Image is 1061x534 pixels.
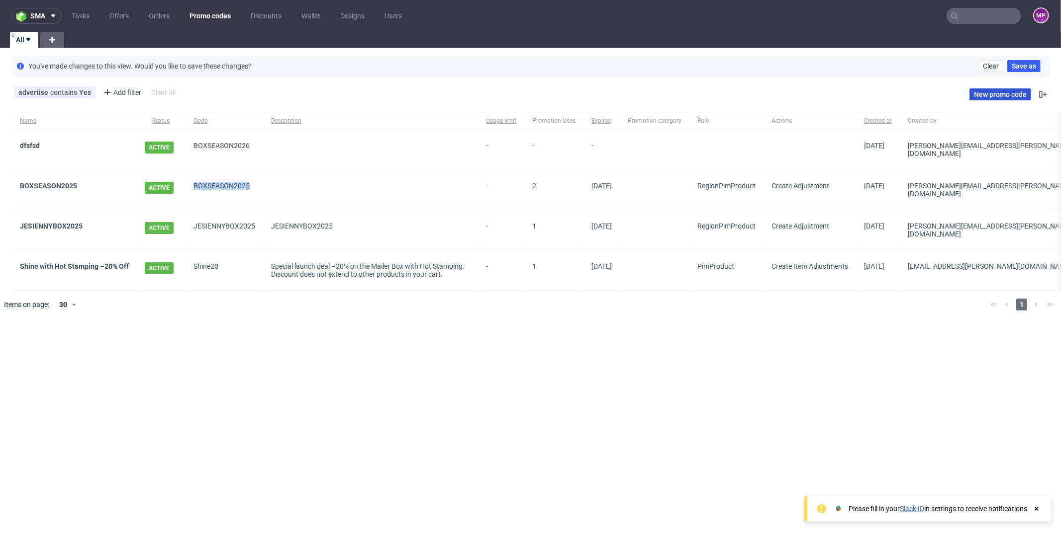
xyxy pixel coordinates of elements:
[983,63,999,70] span: Clear
[271,222,470,230] div: JESIENNYBOX2025
[864,142,884,150] span: [DATE]
[1016,299,1027,310] span: 1
[16,10,30,22] img: logo
[30,12,45,19] span: sma
[145,117,178,125] span: Status
[772,222,829,230] span: Create Adjustment
[20,182,77,190] a: BOXSEASON2025
[969,88,1031,100] a: New promo code
[697,182,756,190] span: Region PimProduct
[486,182,516,198] span: -
[772,117,848,125] span: Actions
[12,8,62,24] button: sma
[379,8,408,24] a: Users
[50,88,79,96] span: contains
[193,262,255,278] span: Shine20
[591,142,612,157] span: -
[697,262,734,270] span: PimProduct
[143,8,176,24] a: Orders
[864,222,884,230] span: [DATE]
[628,117,681,125] span: Promotion category
[486,222,516,238] span: -
[149,85,178,99] div: Clear all
[99,84,143,100] div: Add filter
[20,117,129,125] span: Name
[864,182,884,190] span: [DATE]
[864,262,884,270] span: [DATE]
[20,262,129,270] a: Shine with Hot Stamping –20% Off
[1034,8,1048,22] figcaption: MP
[532,182,536,190] span: 2
[193,222,255,238] span: JESIENNYBOX2025
[271,262,470,278] div: Special launch deal –20% on the Mailer Box with Hot Stamping. Discount does not extend to other p...
[591,117,612,125] span: Expires
[18,88,50,96] span: advertise
[772,182,829,190] span: Create Adjustment
[532,222,536,230] span: 1
[295,8,326,24] a: Wallet
[1007,60,1041,72] button: Save as
[4,300,49,309] span: Items on page:
[103,8,135,24] a: Offers
[271,117,470,125] span: Description
[486,117,516,125] span: Usage limit
[532,117,576,125] span: Promotion Uses
[978,60,1003,72] button: Clear
[486,142,516,157] span: -
[697,117,756,125] span: Rule
[591,222,612,230] span: [DATE]
[20,222,83,230] a: JESIENNYBOX2025
[834,504,844,514] img: Slack
[193,142,255,157] span: BOXSEASON2026
[591,182,612,190] span: [DATE]
[20,142,40,150] a: dfsfsd
[245,8,288,24] a: Discounts
[145,262,174,274] span: ACTIVE
[532,142,576,157] span: -
[591,262,612,270] span: [DATE]
[900,505,924,513] a: Slack ID
[772,262,848,270] span: Create Item Adjustments
[145,222,174,234] span: ACTIVE
[697,222,756,230] span: Region PimProduct
[334,8,371,24] a: Designs
[10,32,38,48] a: All
[184,8,237,24] a: Promo codes
[193,117,255,125] span: Code
[864,117,892,125] span: Created at
[532,262,536,270] span: 1
[79,88,91,96] div: Yes
[486,262,516,278] span: -
[145,182,174,194] span: ACTIVE
[849,504,1027,514] div: Please fill in your in settings to receive notifications
[193,182,255,198] span: BOXSEASON2025
[28,61,252,71] p: You've made changes to this view. Would you like to save these changes?
[145,142,174,153] span: ACTIVE
[1012,63,1036,70] span: Save as
[66,8,96,24] a: Tasks
[53,298,71,311] div: 30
